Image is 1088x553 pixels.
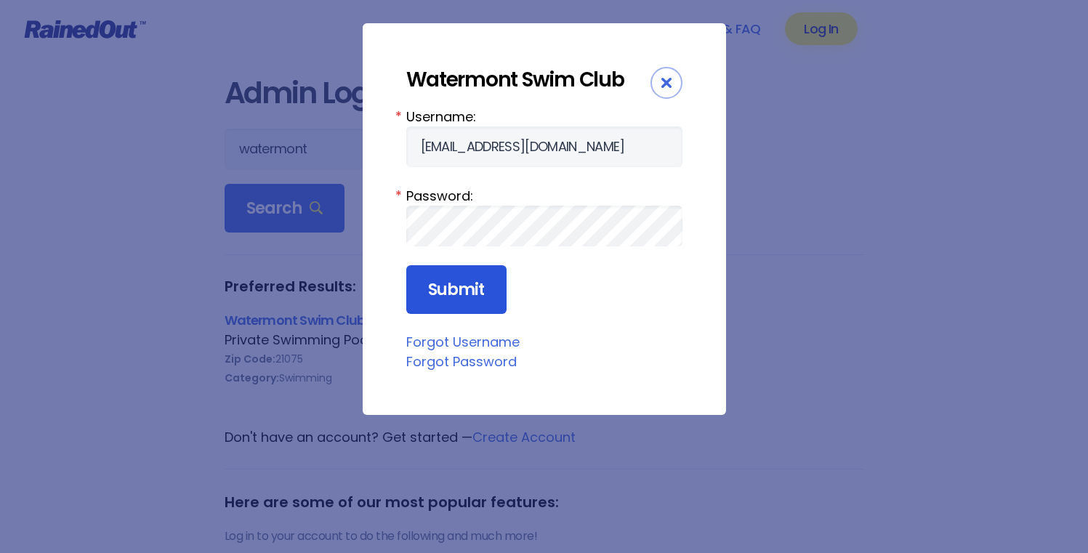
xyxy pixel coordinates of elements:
[406,352,517,371] a: Forgot Password
[406,186,682,206] label: Password:
[406,333,520,351] a: Forgot Username
[406,67,650,92] div: Watermont Swim Club
[650,67,682,99] div: Close
[406,265,507,315] input: Submit
[406,107,682,126] label: Username:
